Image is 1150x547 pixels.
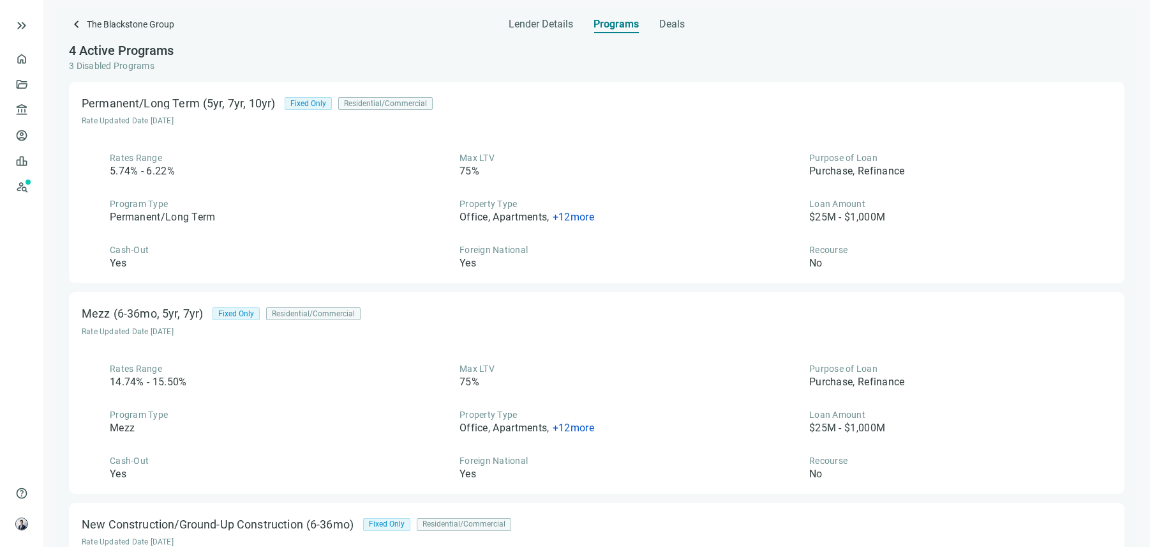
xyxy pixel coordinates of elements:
span: Loan Amount [809,410,865,420]
span: Fixed Only [290,98,326,110]
article: Purchase, Refinance [809,164,905,178]
article: 75% [459,375,479,389]
span: Foreign National [459,245,528,255]
span: help [15,487,28,500]
article: No [809,467,823,481]
img: avatar [16,518,27,530]
span: keyboard_arrow_left [69,17,84,32]
div: Permanent/Long Term [82,97,200,110]
div: (6-36mo, 5yr, 7yr) [110,305,213,323]
span: Max LTV [459,364,495,374]
span: + 12 more [553,211,594,223]
span: + 12 more [553,422,594,434]
article: 5.74% - 6.22% [110,164,175,178]
span: Rates Range [110,364,162,374]
button: keyboard_double_arrow_right [14,18,29,33]
article: Yes [459,256,476,270]
span: Fixed Only [218,308,254,320]
article: $25M - $1,000M [809,421,885,435]
span: Program Type [110,410,168,420]
span: Recourse [809,456,848,466]
span: Fixed Only [369,518,405,530]
article: Rate Updated Date [DATE] [82,327,380,337]
div: Residential/Commercial [338,97,433,110]
span: Purpose of Loan [809,364,877,374]
div: (6-36mo) [303,516,363,534]
article: 75% [459,164,479,178]
article: No [809,256,823,270]
span: Cash-Out [110,245,149,255]
span: Recourse [809,245,848,255]
span: Property Type [459,410,517,420]
div: Residential/Commercial [417,518,511,531]
article: Yes [459,467,476,481]
span: Deals [659,18,685,31]
span: Cash-Out [110,456,149,466]
span: Programs [594,18,639,31]
span: Loan Amount [809,199,865,209]
div: New Construction/Ground-Up Construction [82,518,303,531]
span: Max LTV [459,153,495,163]
div: Mezz [82,307,110,320]
span: account_balance [15,104,24,116]
div: (5yr, 7yr, 10yr) [200,95,285,112]
span: Rates Range [110,153,162,163]
article: Rate Updated Date [DATE] [82,116,452,126]
article: $25M - $1,000M [809,210,885,224]
div: Residential/Commercial [266,307,361,320]
span: Purpose of Loan [809,153,877,163]
span: Program Type [110,199,168,209]
span: Lender Details [509,18,573,31]
article: Yes [110,467,126,481]
article: Yes [110,256,126,270]
article: 14.74% - 15.50% [110,375,187,389]
span: Office, Apartments , [459,422,549,434]
article: Rate Updated Date [DATE] [82,537,530,547]
span: Office, Apartments , [459,211,549,223]
span: Property Type [459,199,517,209]
a: keyboard_arrow_left [69,17,84,34]
span: The Blackstone Group [87,17,174,34]
span: 4 Active Programs [69,43,174,58]
article: Permanent/Long Term [110,210,216,224]
article: Purchase, Refinance [809,375,905,389]
span: Foreign National [459,456,528,466]
article: Mezz [110,421,135,435]
span: 3 Disabled Programs [69,61,154,71]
